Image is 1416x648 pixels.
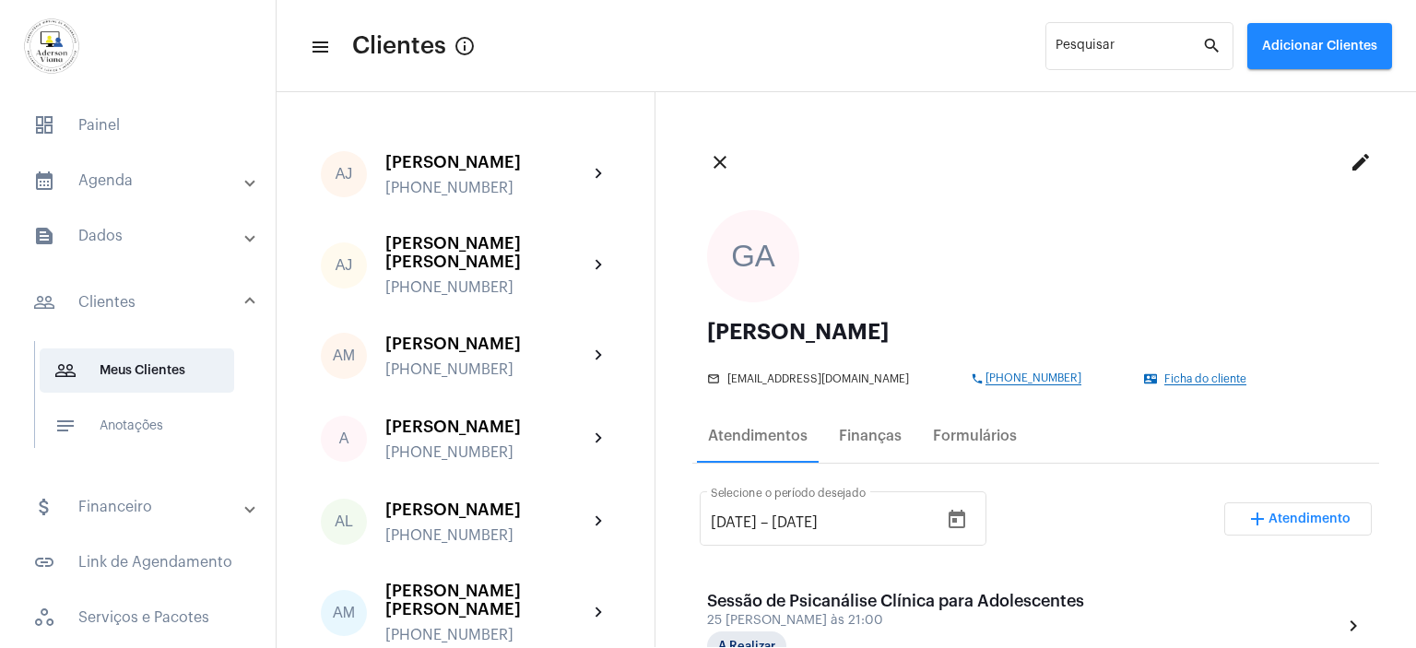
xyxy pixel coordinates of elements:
[1056,42,1202,57] input: Pesquisar
[385,527,588,544] div: [PHONE_NUMBER]
[18,540,257,584] span: Link de Agendamento
[985,372,1081,385] span: [PHONE_NUMBER]
[1224,502,1372,536] button: Adicionar Atendimento
[1342,615,1364,637] mat-icon: chevron_right
[588,511,610,533] mat-icon: chevron_right
[707,321,1364,343] div: [PERSON_NAME]
[310,36,328,58] mat-icon: sidenav icon
[711,514,757,531] input: Data de início
[385,335,588,353] div: [PERSON_NAME]
[454,35,476,57] mat-icon: Button that displays a tooltip when focused or hovered over
[33,607,55,629] span: sidenav icon
[707,210,799,302] div: GA
[321,499,367,545] div: AL
[588,345,610,367] mat-icon: chevron_right
[11,214,276,258] mat-expansion-panel-header: sidenav iconDados
[938,501,975,538] button: Open calendar
[33,291,246,313] mat-panel-title: Clientes
[33,170,246,192] mat-panel-title: Agenda
[1262,40,1377,53] span: Adicionar Clientes
[321,151,367,197] div: AJ
[11,273,276,332] mat-expansion-panel-header: sidenav iconClientes
[709,151,731,173] mat-icon: close
[761,514,768,531] span: –
[1202,35,1224,57] mat-icon: search
[33,551,55,573] mat-icon: sidenav icon
[11,332,276,474] div: sidenav iconClientes
[40,348,234,393] span: Meus Clientes
[15,9,88,83] img: d7e3195d-0907-1efa-a796-b593d293ae59.png
[772,514,882,531] input: Data do fim
[446,28,483,65] button: Button that displays a tooltip when focused or hovered over
[971,372,985,385] mat-icon: phone
[385,501,588,519] div: [PERSON_NAME]
[727,373,909,385] span: [EMAIL_ADDRESS][DOMAIN_NAME]
[588,163,610,185] mat-icon: chevron_right
[18,595,257,640] span: Serviços e Pacotes
[385,234,588,271] div: [PERSON_NAME] [PERSON_NAME]
[321,416,367,462] div: A
[11,159,276,203] mat-expansion-panel-header: sidenav iconAgenda
[708,428,808,444] div: Atendimentos
[33,170,55,192] mat-icon: sidenav icon
[33,291,55,313] mat-icon: sidenav icon
[707,372,722,385] mat-icon: mail_outline
[385,180,588,196] div: [PHONE_NUMBER]
[33,496,55,518] mat-icon: sidenav icon
[321,242,367,289] div: AJ
[385,444,588,461] div: [PHONE_NUMBER]
[54,415,77,437] mat-icon: sidenav icon
[1144,372,1159,385] mat-icon: contact_mail
[588,428,610,450] mat-icon: chevron_right
[11,485,276,529] mat-expansion-panel-header: sidenav iconFinanceiro
[33,496,246,518] mat-panel-title: Financeiro
[1350,151,1372,173] mat-icon: edit
[54,359,77,382] mat-icon: sidenav icon
[321,590,367,636] div: AM
[707,592,1084,610] div: Sessão de Psicanálise Clínica para Adolescentes
[18,103,257,147] span: Painel
[707,614,1084,628] div: 25 [PERSON_NAME] às 21:00
[33,225,55,247] mat-icon: sidenav icon
[352,31,446,61] span: Clientes
[839,428,902,444] div: Finanças
[933,428,1017,444] div: Formulários
[33,225,246,247] mat-panel-title: Dados
[385,361,588,378] div: [PHONE_NUMBER]
[40,404,234,448] span: Anotações
[321,333,367,379] div: AM
[385,153,588,171] div: [PERSON_NAME]
[588,254,610,277] mat-icon: chevron_right
[385,418,588,436] div: [PERSON_NAME]
[1268,513,1351,525] span: Atendimento
[1164,373,1246,385] span: Ficha do cliente
[33,114,55,136] span: sidenav icon
[588,602,610,624] mat-icon: chevron_right
[1246,508,1268,530] mat-icon: add
[1247,23,1392,69] button: Adicionar Clientes
[385,279,588,296] div: [PHONE_NUMBER]
[385,627,588,643] div: [PHONE_NUMBER]
[385,582,588,619] div: [PERSON_NAME] [PERSON_NAME]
